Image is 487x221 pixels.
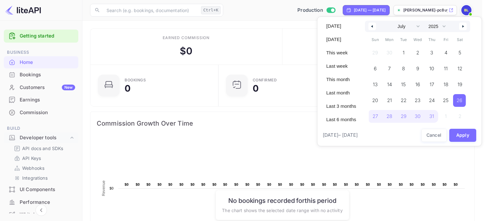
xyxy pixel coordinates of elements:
[449,129,477,142] button: Apply
[401,95,406,106] span: 22
[411,77,425,89] button: 16
[368,61,382,73] button: 6
[453,77,467,89] button: 19
[416,63,419,74] span: 9
[425,108,439,121] button: 31
[382,108,397,121] button: 28
[421,129,447,142] button: Cancel
[411,45,425,58] button: 2
[396,77,411,89] button: 15
[323,132,358,139] span: [DATE] – [DATE]
[403,47,405,59] span: 1
[444,63,448,74] span: 11
[396,93,411,105] button: 22
[411,61,425,73] button: 9
[439,45,453,58] button: 4
[439,35,453,45] span: Fri
[368,108,382,121] button: 27
[453,45,467,58] button: 5
[401,111,406,122] span: 29
[444,79,448,90] span: 18
[415,79,420,90] span: 16
[396,108,411,121] button: 29
[439,93,453,105] button: 25
[386,111,392,122] span: 28
[396,61,411,73] button: 8
[458,63,462,74] span: 12
[373,111,378,122] span: 27
[458,47,461,59] span: 5
[411,108,425,121] button: 30
[425,35,439,45] span: Thu
[429,63,434,74] span: 10
[429,111,434,122] span: 31
[387,79,392,90] span: 14
[372,95,378,106] span: 20
[415,95,420,106] span: 23
[430,47,433,59] span: 3
[416,47,419,59] span: 2
[439,77,453,89] button: 18
[368,77,382,89] button: 13
[396,35,411,45] span: Tue
[382,77,397,89] button: 14
[396,45,411,58] button: 1
[429,95,435,106] span: 24
[322,21,360,31] button: [DATE]
[425,93,439,105] button: 24
[382,61,397,73] button: 7
[425,61,439,73] button: 10
[382,93,397,105] button: 21
[425,45,439,58] button: 3
[368,35,382,45] span: Sun
[402,63,405,74] span: 8
[322,114,360,125] button: Last 6 months
[322,101,360,112] button: Last 3 months
[388,63,391,74] span: 7
[425,77,439,89] button: 17
[457,95,462,106] span: 26
[322,74,360,85] button: This month
[430,79,434,90] span: 17
[322,34,360,45] button: [DATE]
[453,61,467,73] button: 12
[387,95,392,106] span: 21
[415,111,420,122] span: 30
[453,35,467,45] span: Sat
[322,87,360,98] button: Last month
[443,95,449,106] span: 25
[445,47,447,59] span: 4
[374,63,377,74] span: 6
[411,35,425,45] span: Wed
[401,79,406,90] span: 15
[373,79,378,90] span: 13
[439,61,453,73] button: 11
[368,93,382,105] button: 20
[411,93,425,105] button: 23
[453,93,467,105] button: 26
[322,47,360,58] button: This week
[458,79,462,90] span: 19
[322,61,360,72] button: Last week
[382,35,397,45] span: Mon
